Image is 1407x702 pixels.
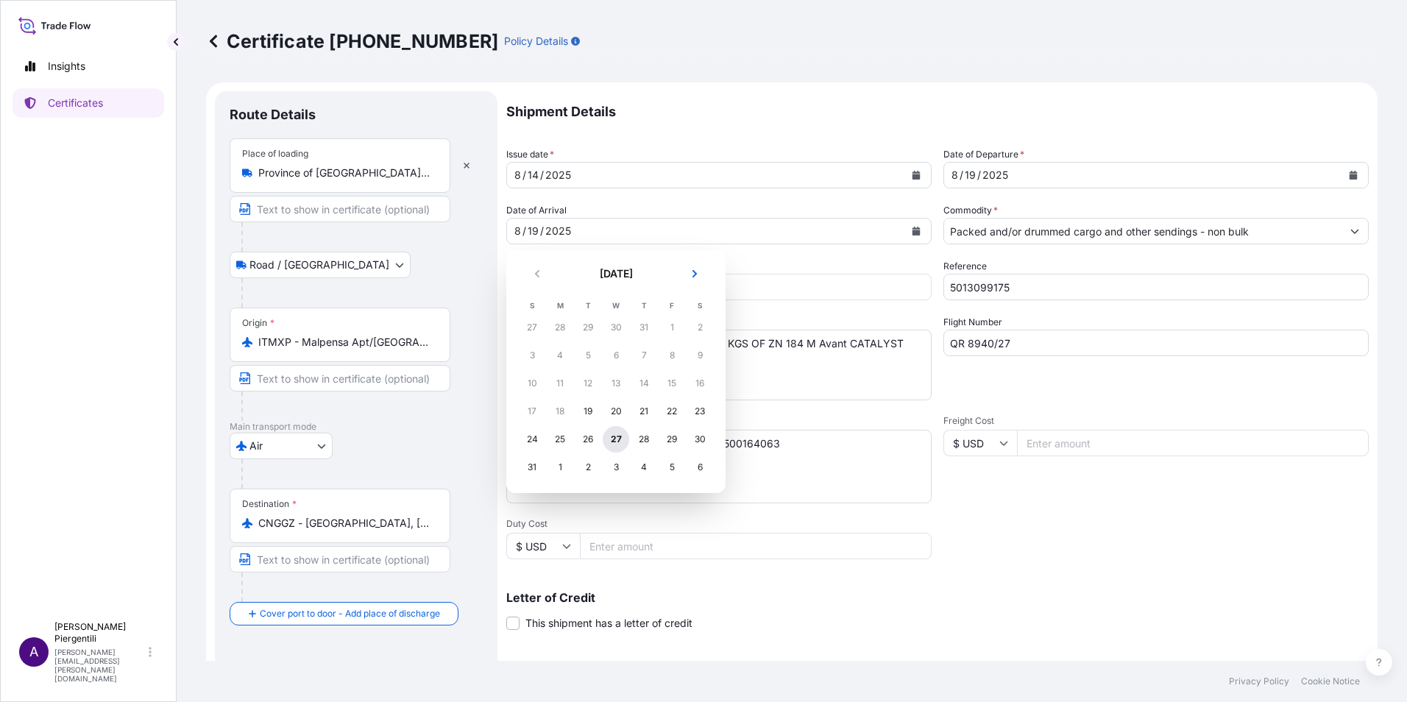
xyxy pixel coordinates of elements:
[631,398,657,425] div: Thursday, August 21, 2025
[631,426,657,453] div: Thursday, August 28, 2025
[519,314,545,341] div: Sunday, July 27, 2025
[603,342,629,369] div: Wednesday, August 6, 2025
[519,370,545,397] div: Sunday, August 10, 2025
[687,370,713,397] div: Saturday, August 16, 2025
[521,262,553,286] button: Previous
[659,426,685,453] div: Friday, August 29, 2025
[575,342,601,369] div: Tuesday, August 5, 2025
[687,342,713,369] div: Saturday, August 9, 2025
[518,297,546,313] th: S
[519,398,545,425] div: Sunday, August 17, 2025
[659,314,685,341] div: Friday, August 1, 2025
[519,342,545,369] div: Sunday, August 3, 2025
[574,297,602,313] th: T
[562,266,670,281] h2: [DATE]
[603,426,629,453] div: Today, Wednesday, August 27, 2025
[575,454,601,481] div: Tuesday, September 2, 2025
[504,34,568,49] p: Policy Details
[547,454,573,481] div: Monday, September 1, 2025
[686,297,714,313] th: S
[631,342,657,369] div: Thursday, August 7, 2025
[575,314,601,341] div: Tuesday, July 29, 2025
[603,454,629,481] div: Wednesday, September 3, 2025
[630,297,658,313] th: T
[631,314,657,341] div: Thursday, July 31, 2025
[678,262,711,286] button: Next
[547,370,573,397] div: Monday, August 11, 2025
[687,398,713,425] div: Saturday, August 23, 2025
[575,398,601,425] div: Tuesday, August 19, 2025 selected, First available date
[631,454,657,481] div: Thursday, September 4, 2025
[658,297,686,313] th: F
[519,426,545,453] div: Sunday, August 24, 2025
[547,342,573,369] div: Monday, August 4, 2025
[519,454,545,481] div: Sunday, August 31, 2025
[687,314,713,341] div: Saturday, August 2, 2025
[575,426,601,453] div: Tuesday, August 26, 2025
[518,297,714,481] table: August 2025
[518,262,714,481] div: August 2025
[603,370,629,397] div: Wednesday, August 13, 2025
[659,370,685,397] div: Friday, August 15, 2025
[659,398,685,425] div: Friday, August 22, 2025
[506,250,726,493] section: Calendar
[206,29,498,53] p: Certificate [PHONE_NUMBER]
[546,297,574,313] th: M
[547,314,573,341] div: Monday, July 28, 2025
[602,297,630,313] th: W
[547,398,573,425] div: Monday, August 18, 2025
[631,370,657,397] div: Thursday, August 14, 2025
[575,370,601,397] div: Tuesday, August 12, 2025
[687,426,713,453] div: Saturday, August 30, 2025
[659,454,685,481] div: Friday, September 5, 2025
[687,454,713,481] div: Saturday, September 6, 2025
[603,314,629,341] div: Wednesday, July 30, 2025
[659,342,685,369] div: Friday, August 8, 2025
[547,426,573,453] div: Monday, August 25, 2025
[603,398,629,425] div: Wednesday, August 20, 2025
